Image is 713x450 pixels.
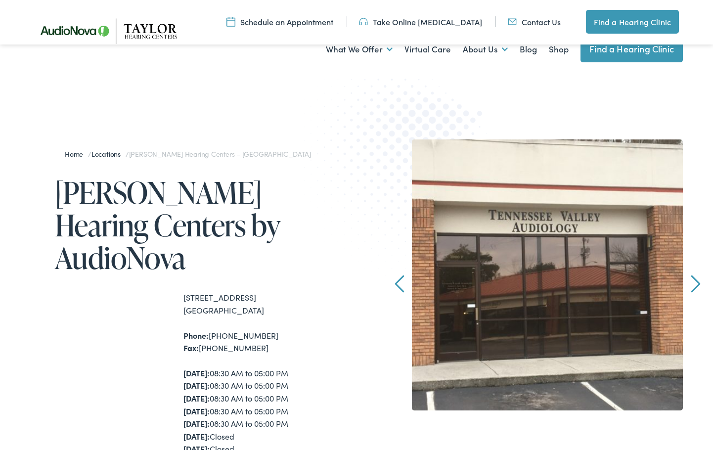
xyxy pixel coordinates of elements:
[55,176,356,274] h1: [PERSON_NAME] Hearing Centers by AudioNova
[592,418,622,448] a: 5
[183,342,199,353] strong: Fax:
[183,330,209,341] strong: Phone:
[434,418,463,448] a: 1
[183,393,210,404] strong: [DATE]:
[183,405,210,416] strong: [DATE]:
[183,418,210,429] strong: [DATE]:
[183,291,356,316] div: [STREET_ADDRESS] [GEOGRAPHIC_DATA]
[552,418,582,448] a: 4
[404,31,451,68] a: Virtual Care
[473,418,503,448] a: 2
[183,367,210,378] strong: [DATE]:
[508,16,561,27] a: Contact Us
[463,31,508,68] a: About Us
[359,16,368,27] img: utility icon
[520,31,537,68] a: Blog
[91,149,126,159] a: Locations
[395,275,404,293] a: Prev
[631,418,661,448] a: 6
[183,329,356,355] div: [PHONE_NUMBER] [PHONE_NUMBER]
[513,418,542,448] a: 3
[183,431,210,442] strong: [DATE]:
[549,31,569,68] a: Shop
[183,380,210,391] strong: [DATE]:
[508,16,517,27] img: utility icon
[65,149,311,159] span: / /
[580,36,683,62] a: Find a Hearing Clinic
[65,149,88,159] a: Home
[226,16,333,27] a: Schedule an Appointment
[129,149,311,159] span: [PERSON_NAME] Hearing Centers – [GEOGRAPHIC_DATA]
[359,16,482,27] a: Take Online [MEDICAL_DATA]
[586,10,679,34] a: Find a Hearing Clinic
[226,16,235,27] img: utility icon
[691,275,701,293] a: Next
[326,31,393,68] a: What We Offer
